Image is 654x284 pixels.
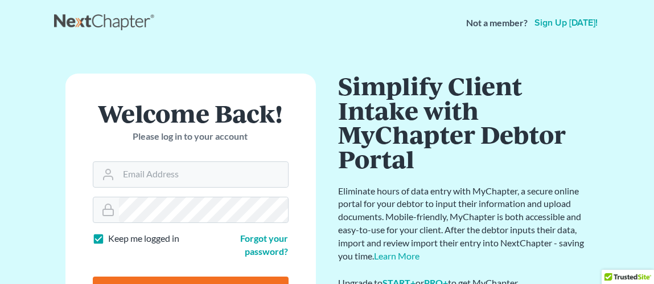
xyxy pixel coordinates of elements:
a: Learn More [375,250,420,261]
a: Forgot your password? [241,233,289,257]
h1: Welcome Back! [93,101,289,125]
p: Eliminate hours of data entry with MyChapter, a secure online portal for your debtor to input the... [339,185,589,263]
h1: Simplify Client Intake with MyChapter Debtor Portal [339,74,589,171]
input: Email Address [119,162,288,187]
label: Keep me logged in [109,232,180,245]
a: Sign up [DATE]! [533,18,600,27]
strong: Not a member? [467,17,528,30]
p: Please log in to your account [93,130,289,143]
